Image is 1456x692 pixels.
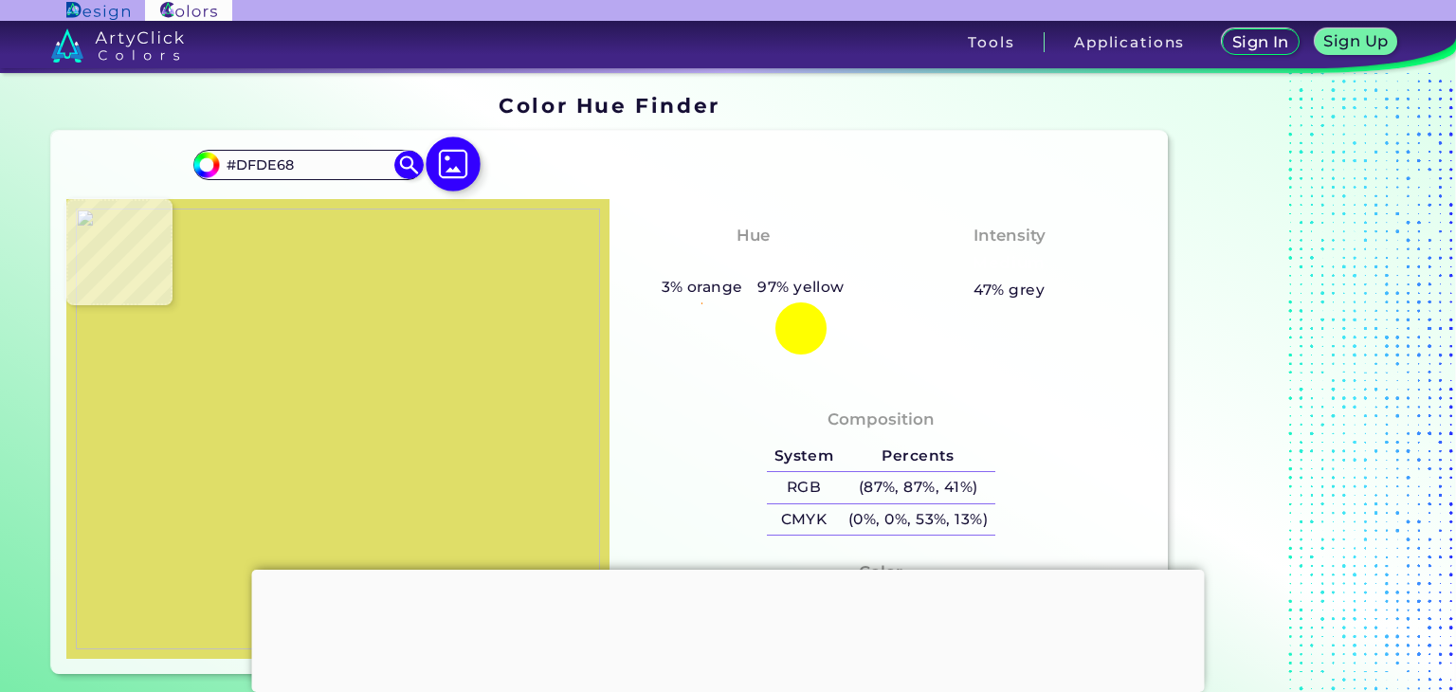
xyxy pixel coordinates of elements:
[499,91,719,119] h1: Color Hue Finder
[965,252,1054,275] h3: Medium
[767,504,841,536] h5: CMYK
[968,35,1014,49] h3: Tools
[76,209,600,649] img: 528cd8b4-879b-4de3-82bd-7dcec6b38792
[51,28,185,63] img: logo_artyclick_colors_white.svg
[859,558,902,586] h4: Color
[1318,30,1393,55] a: Sign Up
[1225,30,1296,55] a: Sign In
[750,275,851,300] h5: 97% yellow
[252,570,1205,687] iframe: Advertisement
[767,472,841,503] h5: RGB
[1175,86,1412,681] iframe: Advertisement
[841,441,995,472] h5: Percents
[1234,35,1287,49] h5: Sign In
[1074,35,1185,49] h3: Applications
[220,153,396,178] input: type color..
[426,137,481,191] img: icon picture
[974,222,1046,249] h4: Intensity
[737,222,770,249] h4: Hue
[841,504,995,536] h5: (0%, 0%, 53%, 13%)
[394,151,423,179] img: icon search
[1326,34,1386,48] h5: Sign Up
[66,2,130,20] img: ArtyClick Design logo
[828,406,935,433] h4: Composition
[716,252,790,275] h3: Yellow
[654,275,751,300] h5: 3% orange
[767,441,841,472] h5: System
[974,278,1045,302] h5: 47% grey
[841,472,995,503] h5: (87%, 87%, 41%)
